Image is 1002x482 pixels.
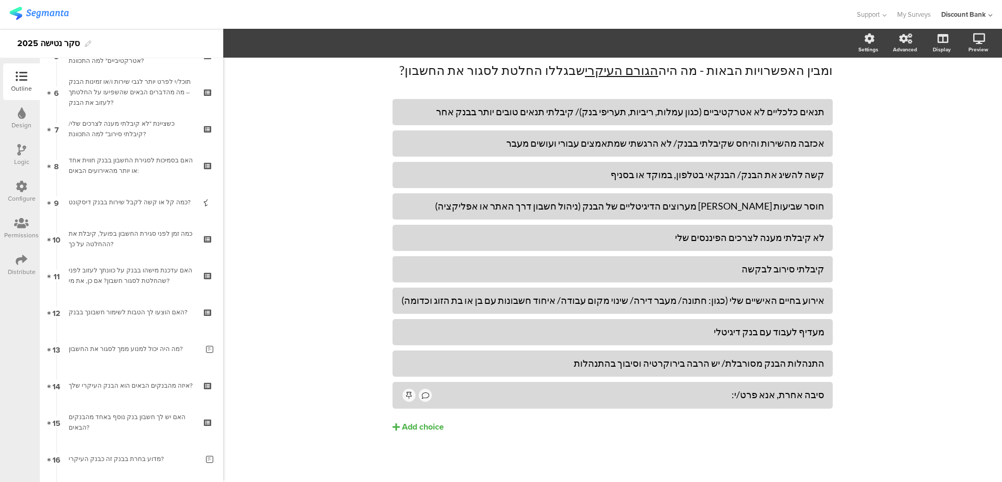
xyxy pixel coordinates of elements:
[42,257,221,294] a: 11 האם עדכנת מישהו בבנק על כוונתך לעזוב לפני שהחלטת לסגור חשבון? אם כן, את מי?
[857,9,880,19] span: Support
[69,197,194,207] div: כמה קל או קשה לקבל שירות בבנק דיסקונט?
[893,46,917,53] div: Advanced
[69,380,194,391] div: איזה מהבנקים הבאים הוא הבנק העיקרי שלך?
[42,367,221,404] a: 14 איזה מהבנקים הבאים הוא הבנק העיקרי שלך?
[4,231,39,240] div: Permissions
[585,62,658,78] u: הגורם העיקרי
[69,155,194,176] div: האם בסמיכות לסגירת החשבון בבנק חווית אחד או יותר מהאירועים הבאים:
[54,50,59,61] span: 5
[8,267,36,277] div: Distribute
[9,7,69,20] img: segmanta logo
[52,453,60,465] span: 16
[42,147,221,184] a: 8 האם בסמיכות לסגירת החשבון בבנק חווית אחד או יותר מהאירועים הבאים:
[42,221,221,257] a: 10 כמה זמן לפני סגירת החשבון בפועל, קיבלת את ההחלטה על כך?
[53,270,60,281] span: 11
[52,417,60,428] span: 15
[52,233,60,245] span: 10
[941,9,986,19] div: Discount Bank
[42,331,221,367] a: 13 מה היה יכול למנוע ממך לסגור את החשבון?
[393,62,833,78] p: ומבין האפשרויות הבאות - מה היה שבגללו החלטת לסגור את החשבון?
[401,357,824,369] div: התנהלות הבנק מסורבלת/ יש הרבה בירוקרטיה וסיבוך בהתנהלות
[54,86,59,98] span: 6
[402,422,444,433] div: Add choice
[12,120,31,130] div: Design
[42,74,221,111] a: 6 תוכל/י לפרט יותר לגבי שירות ו/או זמינות הבנק – מה מהדברים הבאים שהשפיעו על החלטתך לעזוב את הבנק?
[52,306,60,318] span: 12
[42,184,221,221] a: 9 כמה קל או קשה לקבל שירות בבנק דיסקונט?
[54,160,59,171] span: 8
[401,137,824,149] div: אכזבה מהשירות והיחס שקיבלתי בבנק/ לא הרגשתי שמתאמצים עבורי ועושים מעבר
[401,326,824,338] div: מעדיף לעבוד עם בנק דיגיטלי
[55,123,59,135] span: 7
[11,84,32,93] div: Outline
[42,404,221,441] a: 15 האם יש לך חשבון בנק נוסף באחד מהבנקים הבאים?
[42,441,221,477] a: 16 מדוע בחרת בבנק זה כבנק העיקרי?
[69,412,194,433] div: האם יש לך חשבון בנק נוסף באחד מהבנקים הבאים?
[54,196,59,208] span: 9
[69,454,198,464] div: מדוע בחרת בבנק זה כבנק העיקרי?
[69,307,194,317] div: האם הוצעו לך הטבות לשימור חשבונך בבנק?
[69,118,194,139] div: כשציינת "לא קיבלתי מענה לצרכים שלי/ קיבלתי סירוב" למה התכוונת?
[42,111,221,147] a: 7 כשציינת "לא קיבלתי מענה לצרכים שלי/ קיבלתי סירוב" למה התכוונת?
[401,294,824,306] div: אירוע בחיים האישיים שלי (כגון: חתונה/ מעבר דירה/ שינוי מקום עבודה/ איחוד חשבונות עם בן או בת הזוג...
[69,344,198,354] div: מה היה יכול למנוע ממך לסגור את החשבון?
[8,194,36,203] div: Configure
[69,76,194,108] div: תוכל/י לפרט יותר לגבי שירות ו/או זמינות הבנק – מה מהדברים הבאים שהשפיעו על החלטתך לעזוב את הבנק?
[69,228,194,249] div: כמה זמן לפני סגירת החשבון בפועל, קיבלת את ההחלטה על כך?
[14,157,29,167] div: Logic
[42,294,221,331] a: 12 האם הוצעו לך הטבות לשימור חשבונך בבנק?
[69,265,194,286] div: האם עדכנת מישהו בבנק על כוונתך לעזוב לפני שהחלטת לסגור חשבון? אם כן, את מי?
[433,389,824,401] div: סיבה אחרת, אנא פרט/י:
[401,232,824,244] div: לא קיבלתי מענה לצרכים הפיננסים שלי
[393,414,833,440] button: Add choice
[401,106,824,118] div: תנאים כלכליים לא אטרקטיביים (כגון עמלות, ריביות, תעריפי בנק)/ קיבלתי תנאים טובים יותר בבנק אחר
[401,263,824,275] div: קיבלתי סירוב לבקשה
[52,343,60,355] span: 13
[17,35,80,52] div: 2025 סקר נטישה
[933,46,951,53] div: Display
[52,380,60,391] span: 14
[858,46,878,53] div: Settings
[401,169,824,181] div: קשה להשיג את הבנק/ הבנקאי בטלפון, במוקד או בסניף
[401,200,824,212] div: חוסר שביעות [PERSON_NAME] מערוצים הדיגיטליים של הבנק (ניהול חשבון דרך האתר או אפליקציה)
[968,46,988,53] div: Preview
